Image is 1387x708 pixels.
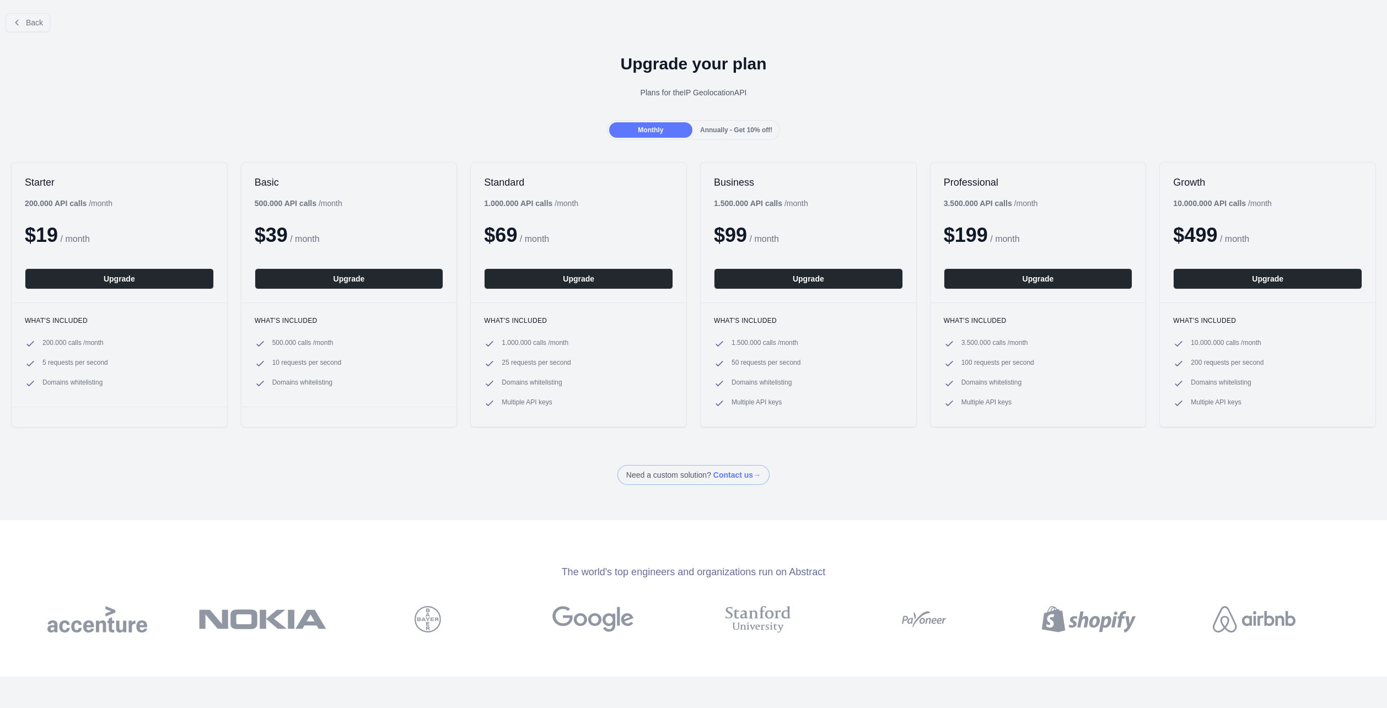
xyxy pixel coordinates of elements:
div: / month [484,198,578,209]
h2: Business [714,176,903,189]
b: 3.500.000 API calls [944,199,1012,208]
div: / month [944,198,1038,209]
h2: Professional [944,176,1133,189]
div: / month [714,198,808,209]
b: 1.500.000 API calls [714,199,782,208]
span: $ 199 [944,224,988,246]
h2: Standard [484,176,673,189]
span: $ 99 [714,224,747,246]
